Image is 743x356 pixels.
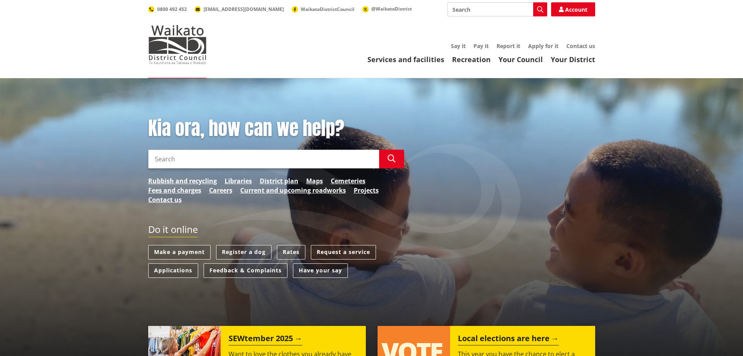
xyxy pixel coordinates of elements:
a: Cemeteries [331,176,365,186]
a: Rates [277,245,305,259]
span: WaikatoDistrictCouncil [301,6,355,13]
a: Feedback & Complaints [204,263,287,278]
a: Report it [497,42,520,50]
h2: SEWtember 2025 [229,334,302,345]
a: [EMAIL_ADDRESS][DOMAIN_NAME] [195,6,284,13]
a: Maps [306,176,323,186]
a: Libraries [225,176,252,186]
a: @WaikatoDistrict [362,5,412,12]
a: Projects [354,186,379,195]
h2: Local elections are here [458,334,559,345]
a: Fees and charges [148,186,201,195]
a: Say it [451,42,466,50]
span: [EMAIL_ADDRESS][DOMAIN_NAME] [204,6,284,13]
a: Careers [209,186,232,195]
a: WaikatoDistrictCouncil [292,6,355,13]
a: Contact us [566,42,595,50]
img: Waikato District Council - Te Kaunihera aa Takiwaa o Waikato [148,25,207,64]
a: 0800 492 452 [148,6,187,13]
h2: Do it online [148,224,198,238]
a: Your Council [498,55,543,64]
a: Account [551,2,595,16]
a: District plan [260,176,298,186]
a: Services and facilities [367,55,444,64]
a: Applications [148,263,198,278]
a: Have your say [293,263,348,278]
span: @WaikatoDistrict [371,5,412,12]
a: Request a service [311,245,376,259]
span: 0800 492 452 [157,6,187,13]
a: Make a payment [148,245,211,259]
h1: Kia ora, how can we help? [148,117,404,140]
a: Contact us [148,195,182,204]
a: Apply for it [528,42,559,50]
a: Your District [551,55,595,64]
a: Rubbish and recycling [148,176,217,186]
input: Search input [148,150,379,168]
a: Recreation [452,55,491,64]
a: Current and upcoming roadworks [240,186,346,195]
a: Pay it [473,42,489,50]
input: Search input [447,2,547,16]
a: Register a dog [216,245,271,259]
